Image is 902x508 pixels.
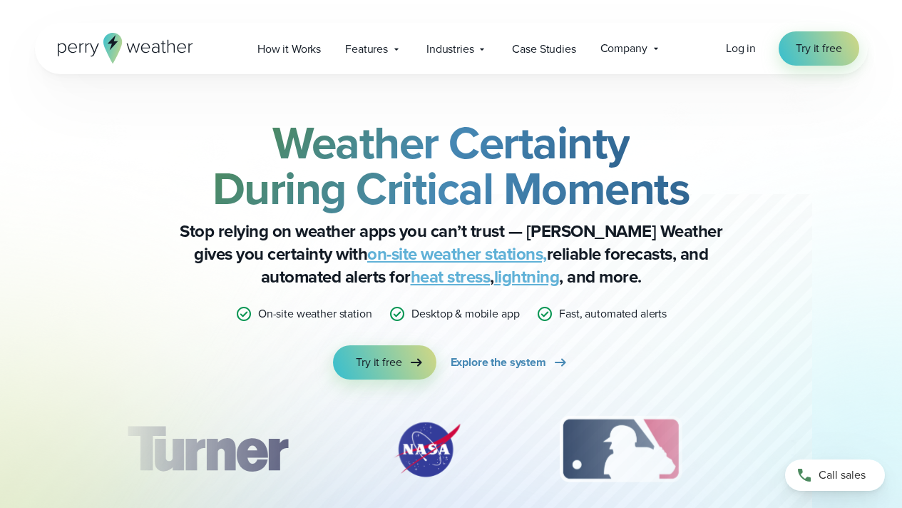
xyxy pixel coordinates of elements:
[345,41,388,58] span: Features
[512,41,575,58] span: Case Studies
[367,241,547,267] a: on-site weather stations,
[106,414,308,485] img: Turner-Construction_1.svg
[545,414,696,485] img: MLB.svg
[451,345,569,380] a: Explore the system
[545,414,696,485] div: 3 of 12
[257,41,321,58] span: How it Works
[411,305,519,322] p: Desktop & mobile app
[377,414,477,485] img: NASA.svg
[726,40,756,56] span: Log in
[166,220,737,288] p: Stop relying on weather apps you can’t trust — [PERSON_NAME] Weather gives you certainty with rel...
[245,34,333,63] a: How it Works
[796,40,841,57] span: Try it free
[333,345,436,380] a: Try it free
[600,40,647,57] span: Company
[106,414,796,492] div: slideshow
[106,414,308,485] div: 1 of 12
[411,264,491,290] a: heat stress
[764,414,878,485] div: 4 of 12
[500,34,588,63] a: Case Studies
[726,40,756,57] a: Log in
[356,354,401,371] span: Try it free
[258,305,371,322] p: On-site weather station
[785,459,885,491] a: Call sales
[559,305,667,322] p: Fast, automated alerts
[377,414,477,485] div: 2 of 12
[451,354,546,371] span: Explore the system
[212,109,690,222] strong: Weather Certainty During Critical Moments
[494,264,560,290] a: lightning
[764,414,878,485] img: PGA.svg
[426,41,473,58] span: Industries
[819,467,866,484] span: Call sales
[779,31,859,66] a: Try it free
